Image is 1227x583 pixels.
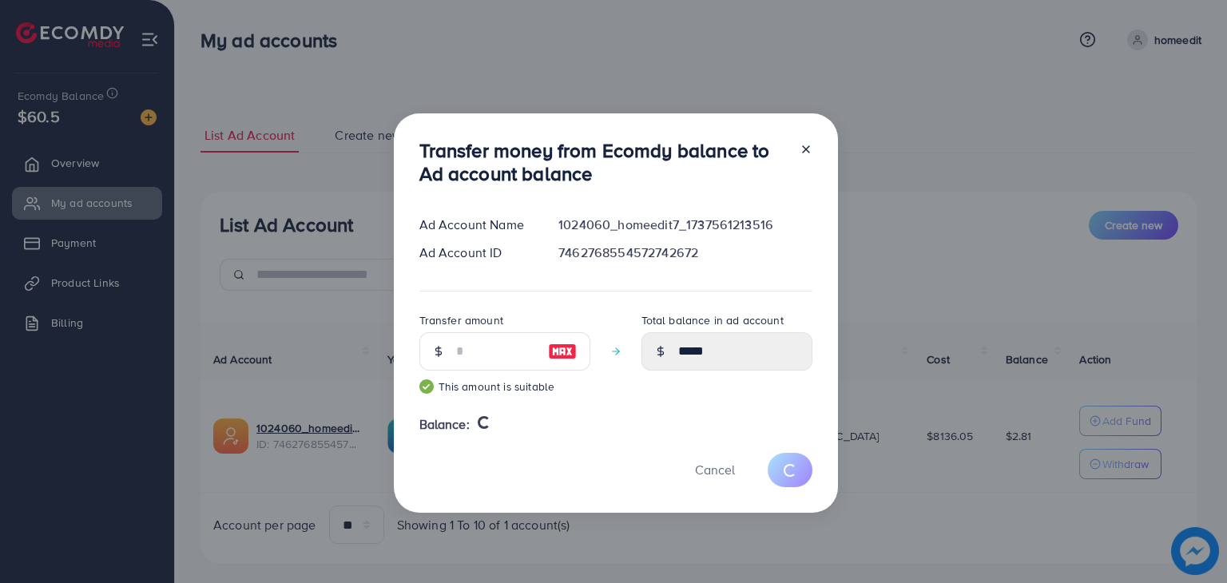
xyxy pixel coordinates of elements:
[419,312,503,328] label: Transfer amount
[419,415,470,434] span: Balance:
[407,216,546,234] div: Ad Account Name
[548,342,577,361] img: image
[675,453,755,487] button: Cancel
[695,461,735,478] span: Cancel
[419,139,787,185] h3: Transfer money from Ecomdy balance to Ad account balance
[407,244,546,262] div: Ad Account ID
[546,216,824,234] div: 1024060_homeedit7_1737561213516
[641,312,784,328] label: Total balance in ad account
[419,379,434,394] img: guide
[546,244,824,262] div: 7462768554572742672
[419,379,590,395] small: This amount is suitable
